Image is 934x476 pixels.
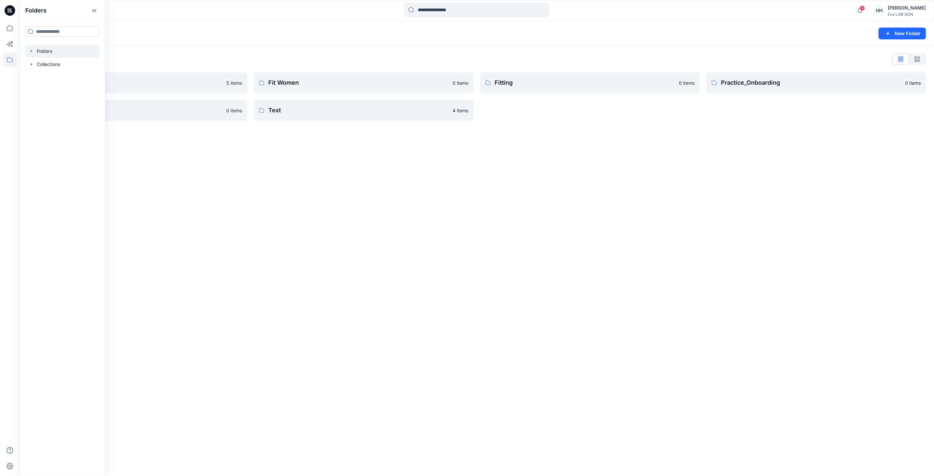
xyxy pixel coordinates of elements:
[453,107,468,114] p: 4 items
[42,78,222,87] p: CATISI xDAWN
[254,72,474,93] a: Fit Women0 items
[860,6,865,11] span: 4
[453,79,468,86] p: 0 items
[226,107,242,114] p: 0 items
[873,5,885,16] div: HH
[268,106,449,115] p: Test
[254,100,474,121] a: Test4 items
[888,4,926,12] div: [PERSON_NAME]
[721,78,901,87] p: Practice_Onboarding
[268,78,449,87] p: Fit Women
[706,72,926,93] a: Practice_Onboarding0 items
[226,79,242,86] p: 5 items
[905,79,921,86] p: 0 items
[495,78,675,87] p: Fitting
[28,72,247,93] a: CATISI xDAWN5 items
[679,79,695,86] p: 0 items
[42,106,222,115] p: S262
[480,72,700,93] a: Fitting0 items
[28,100,247,121] a: S2620 items
[878,28,926,39] button: New Folder
[888,12,926,17] div: Evo LAB SGN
